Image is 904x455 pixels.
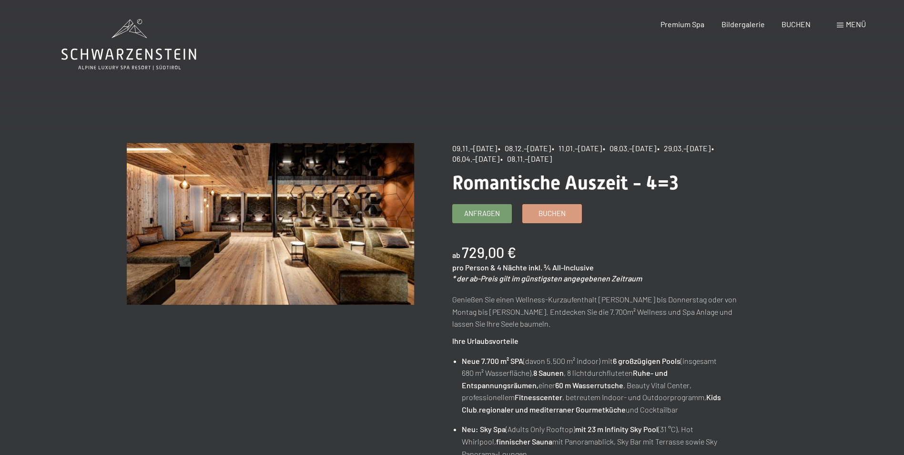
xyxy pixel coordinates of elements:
[479,405,626,414] strong: regionaler und mediterraner Gourmetküche
[846,20,866,29] span: Menü
[462,356,523,365] strong: Neue 7.700 m² SPA
[523,205,581,223] a: Buchen
[464,208,500,218] span: Anfragen
[452,263,496,272] span: pro Person &
[528,263,594,272] span: inkl. ¾ All-Inclusive
[555,381,623,390] strong: 60 m Wasserrutsche
[462,368,668,390] strong: Ruhe- und Entspannungsräumen,
[452,172,679,194] span: Romantische Auszeit - 4=3
[462,393,721,414] strong: Kids Club
[452,274,642,283] em: * der ab-Preis gilt im günstigsten angegebenen Zeitraum
[452,250,460,259] span: ab
[500,154,552,163] span: • 08.11.–[DATE]
[462,244,516,261] b: 729,00 €
[452,293,740,330] p: Genießen Sie einen Wellness-Kurzaufenthalt [PERSON_NAME] bis Donnerstag oder von Montag bis [PERS...
[127,143,414,305] img: Romantische Auszeit - 4=3
[515,393,562,402] strong: Fitnesscenter
[552,144,602,153] span: • 11.01.–[DATE]
[603,144,656,153] span: • 08.03.–[DATE]
[452,336,518,345] strong: Ihre Urlaubsvorteile
[782,20,811,29] a: BUCHEN
[497,263,527,272] span: 4 Nächte
[538,208,566,218] span: Buchen
[452,144,497,153] span: 09.11.–[DATE]
[533,368,564,377] strong: 8 Saunen
[657,144,711,153] span: • 29.03.–[DATE]
[613,356,681,365] strong: 6 großzügigen Pools
[496,437,552,446] strong: finnischer Sauna
[498,144,551,153] span: • 08.12.–[DATE]
[462,355,739,416] li: (davon 5.500 m² indoor) mit (insgesamt 680 m² Wasserfläche), , 8 lichtdurchfluteten einer , Beaut...
[575,424,658,434] strong: mit 23 m Infinity Sky Pool
[721,20,765,29] a: Bildergalerie
[462,424,506,434] strong: Neu: Sky Spa
[453,205,511,223] a: Anfragen
[660,20,704,29] a: Premium Spa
